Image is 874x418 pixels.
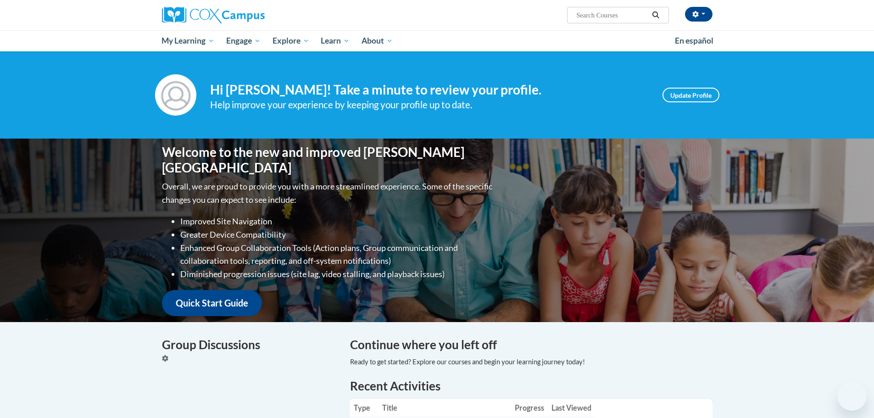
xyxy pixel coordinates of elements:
a: Explore [267,30,315,51]
span: Learn [321,35,350,46]
a: About [356,30,399,51]
h4: Hi [PERSON_NAME]! Take a minute to review your profile. [210,82,649,98]
a: My Learning [156,30,221,51]
input: Search Courses [575,10,649,21]
div: Help improve your experience by keeping your profile up to date. [210,97,649,112]
img: Profile Image [155,74,196,116]
a: Cox Campus [162,7,336,23]
li: Enhanced Group Collaboration Tools (Action plans, Group communication and collaboration tools, re... [180,241,495,268]
span: Explore [273,35,309,46]
th: Progress [511,399,548,417]
th: Last Viewed [548,399,595,417]
li: Improved Site Navigation [180,215,495,228]
h4: Continue where you left off [350,336,713,354]
p: Overall, we are proud to provide you with a more streamlined experience. Some of the specific cha... [162,180,495,206]
a: Update Profile [662,88,719,102]
button: Account Settings [685,7,713,22]
li: Diminished progression issues (site lag, video stalling, and playback issues) [180,268,495,281]
a: Learn [315,30,356,51]
a: Engage [220,30,267,51]
th: Type [350,399,379,417]
li: Greater Device Compatibility [180,228,495,241]
div: Main menu [148,30,726,51]
iframe: Button to launch messaging window [837,381,867,411]
span: My Learning [161,35,214,46]
span: En español [675,36,713,45]
a: En español [669,31,719,50]
img: Cox Campus [162,7,265,23]
button: Search [649,10,662,21]
a: Quick Start Guide [162,290,262,316]
h4: Group Discussions [162,336,336,354]
span: About [362,35,393,46]
th: Title [379,399,511,417]
span: Engage [226,35,261,46]
h1: Welcome to the new and improved [PERSON_NAME][GEOGRAPHIC_DATA] [162,145,495,175]
h1: Recent Activities [350,378,713,394]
